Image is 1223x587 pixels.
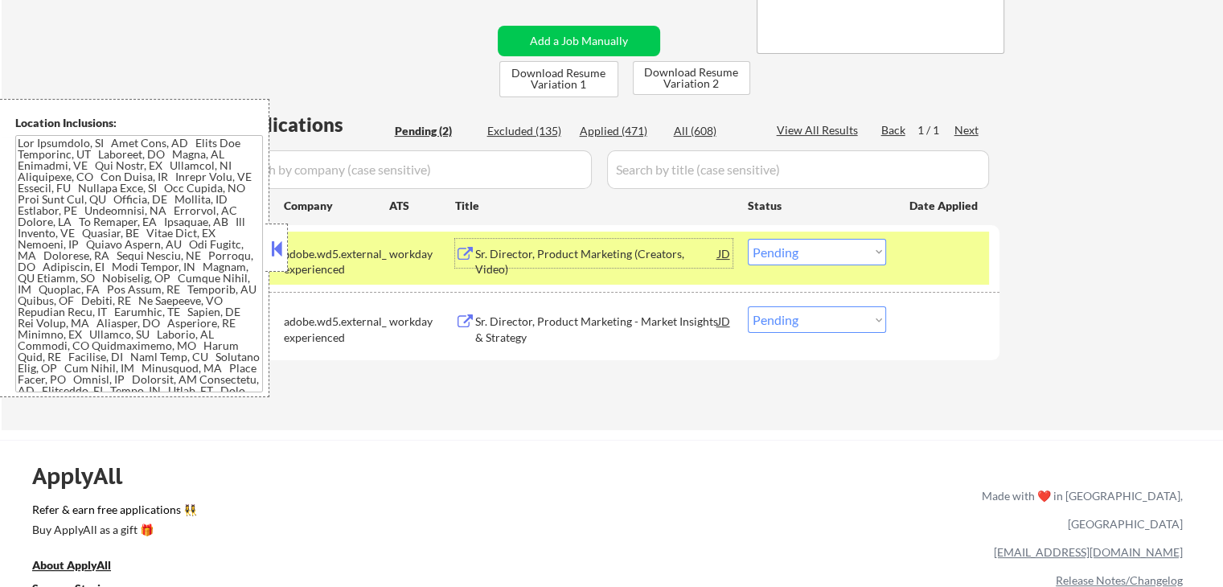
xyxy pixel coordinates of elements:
a: Refer & earn free applications 👯‍♀️ [32,504,646,521]
u: About ApplyAll [32,558,111,572]
div: adobe.wd5.external_experienced [284,246,389,277]
div: Status [748,191,886,220]
div: ApplyAll [32,462,141,490]
div: Applied (471) [580,123,660,139]
div: Sr. Director, Product Marketing (Creators, Video) [475,246,718,277]
div: 1 / 1 [917,122,954,138]
input: Search by title (case sensitive) [607,150,989,189]
div: Sr. Director, Product Marketing - Market Insights & Strategy [475,314,718,345]
div: Made with ❤️ in [GEOGRAPHIC_DATA], [GEOGRAPHIC_DATA] [975,482,1183,538]
div: Excluded (135) [487,123,568,139]
button: Add a Job Manually [498,26,660,56]
div: Buy ApplyAll as a gift 🎁 [32,524,193,536]
a: [EMAIL_ADDRESS][DOMAIN_NAME] [994,545,1183,559]
div: Pending (2) [395,123,475,139]
div: Back [881,122,907,138]
div: Applications [230,115,389,134]
div: Next [954,122,980,138]
div: JD [716,239,733,268]
button: Download Resume Variation 2 [633,61,750,95]
div: workday [389,314,455,330]
a: Release Notes/Changelog [1056,573,1183,587]
input: Search by company (case sensitive) [230,150,592,189]
div: All (608) [674,123,754,139]
a: About ApplyAll [32,556,133,577]
div: workday [389,246,455,262]
a: Buy ApplyAll as a gift 🎁 [32,521,193,541]
button: Download Resume Variation 1 [499,61,618,97]
div: Title [455,198,733,214]
div: JD [716,306,733,335]
div: View All Results [777,122,863,138]
div: ATS [389,198,455,214]
div: Location Inclusions: [15,115,263,131]
div: Date Applied [909,198,980,214]
div: Company [284,198,389,214]
div: adobe.wd5.external_experienced [284,314,389,345]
